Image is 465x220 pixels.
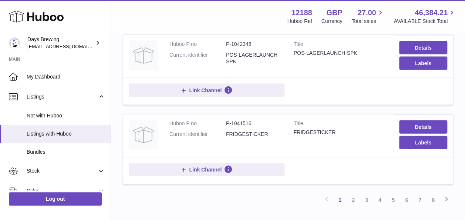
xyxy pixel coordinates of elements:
[287,18,312,25] div: Huboo Ref
[226,51,283,66] dd: POS-LAGERLAUNCH-SPK
[294,41,388,50] strong: Title
[399,120,447,134] a: Details
[360,193,373,207] a: 3
[415,8,448,18] span: 46,384.21
[27,130,105,137] span: Listings with Huboo
[351,8,384,25] a: 27.00 Total sales
[9,192,102,206] a: Log out
[27,73,105,80] span: My Dashboard
[129,84,284,97] button: Link Channel
[413,193,427,207] a: 7
[169,41,226,48] dt: Huboo P no
[226,41,283,48] dd: P-1042348
[129,120,158,150] img: FRIDGESTICKER
[326,8,342,18] strong: GBP
[169,120,226,127] dt: Huboo P no
[226,131,283,138] dd: FRIDGESTICKER
[129,163,284,176] button: Link Channel
[399,41,447,54] a: Details
[394,8,456,25] a: 46,384.21 AVAILABLE Stock Total
[27,149,105,156] span: Bundles
[27,93,97,100] span: Listings
[189,87,222,94] span: Link Channel
[27,43,109,49] span: [EMAIL_ADDRESS][DOMAIN_NAME]
[347,193,360,207] a: 2
[169,51,226,66] dt: Current identifier
[400,193,413,207] a: 6
[226,120,283,127] dd: P-1041516
[373,193,387,207] a: 4
[189,166,222,173] span: Link Channel
[294,50,388,57] div: POS-LAGERLAUNCH-SPK
[292,8,312,18] strong: 12188
[129,41,158,70] img: POS-LAGERLAUNCH-SPK
[27,187,97,194] span: Sales
[333,193,347,207] a: 1
[294,129,388,136] div: FRIDGESTICKER
[9,37,20,49] img: internalAdmin-12188@internal.huboo.com
[387,193,400,207] a: 5
[399,136,447,149] button: Labels
[294,120,388,129] strong: Title
[399,57,447,70] button: Labels
[394,18,456,25] span: AVAILABLE Stock Total
[27,112,105,119] span: Not with Huboo
[427,193,440,207] a: 8
[351,18,384,25] span: Total sales
[27,167,97,174] span: Stock
[321,18,343,25] div: Currency
[357,8,376,18] span: 27.00
[169,131,226,138] dt: Current identifier
[27,36,94,50] div: Days Brewing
